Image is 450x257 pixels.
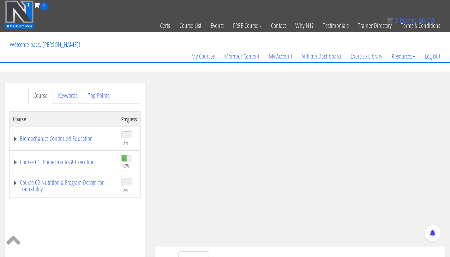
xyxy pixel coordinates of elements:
a: Why N1? [291,10,318,41]
a: 0 [34,1,48,9]
a: Contact [266,10,291,41]
a: Certs [155,10,175,41]
a: Course 01 Biomechanics & Execution [13,159,115,165]
a: Course [28,88,52,104]
a: Log Out [420,41,445,72]
a: 0 items: $0.00 [387,17,434,24]
th: Course [10,111,118,127]
a: Member Content [219,41,264,72]
span: 0 [394,17,398,24]
span: 47% [123,163,130,170]
a: Course 02 Nutrition & Program Design for Trainability [13,179,115,192]
p: Welcome back, [PERSON_NAME]! [5,32,85,57]
a: Events [206,10,228,41]
a: My Courses [187,41,219,72]
img: n1-education [5,0,34,29]
span: items: [400,17,417,24]
bdi: 0.00 [418,17,434,24]
th: Progress [118,111,141,127]
a: Trainer Directory [353,10,396,41]
a: Terms & Conditions [396,10,445,41]
a: FREE Course [228,10,266,41]
a: Keywords [53,88,82,104]
a: Affiliate Dashboard [297,41,346,72]
img: icon11.png [387,17,393,24]
a: Testimonials [318,10,353,41]
span: 0 [40,2,48,10]
a: Exercise Library [346,41,387,72]
a: Course List [175,10,206,41]
span: 0% [123,139,128,146]
a: Biomechanics Continued Education [13,135,115,142]
a: My Account [264,41,297,72]
span: $ [418,17,422,24]
a: Resources [387,41,420,72]
span: 0% [123,186,128,193]
a: Top Points [83,88,114,104]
